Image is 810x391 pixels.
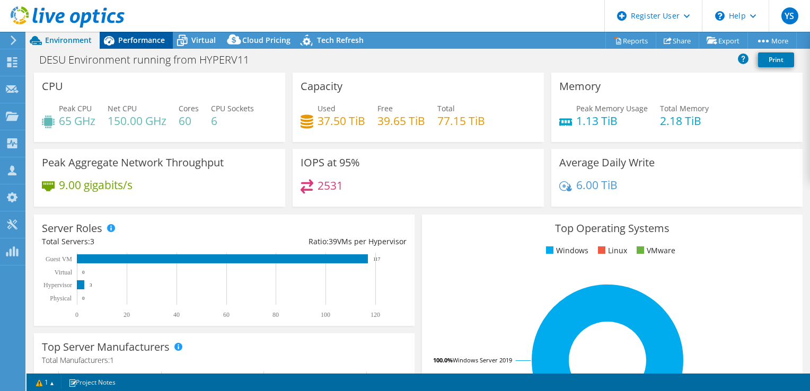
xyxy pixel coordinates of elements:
[660,115,709,127] h4: 2.18 TiB
[543,245,588,256] li: Windows
[211,103,254,113] span: CPU Sockets
[781,7,798,24] span: YS
[301,81,342,92] h3: Capacity
[29,376,61,389] a: 1
[82,270,85,275] text: 0
[211,115,254,127] h4: 6
[576,179,618,191] h4: 6.00 TiB
[576,103,648,113] span: Peak Memory Usage
[242,35,290,45] span: Cloud Pricing
[108,103,137,113] span: Net CPU
[430,223,795,234] h3: Top Operating Systems
[55,269,73,276] text: Virtual
[373,256,381,262] text: 117
[42,341,170,353] h3: Top Server Manufacturers
[377,103,393,113] span: Free
[108,115,166,127] h4: 150.00 GHz
[634,245,675,256] li: VMware
[34,54,266,66] h1: DESU Environment running from HYPERV11
[318,115,365,127] h4: 37.50 TiB
[224,236,407,247] div: Ratio: VMs per Hypervisor
[318,103,336,113] span: Used
[715,11,725,21] svg: \n
[46,255,72,263] text: Guest VM
[82,296,85,301] text: 0
[329,236,337,246] span: 39
[50,295,72,302] text: Physical
[559,157,655,168] h3: Average Daily Write
[173,311,180,318] text: 40
[371,311,380,318] text: 120
[45,35,92,45] span: Environment
[318,180,343,191] h4: 2531
[301,157,360,168] h3: IOPS at 95%
[223,311,230,318] text: 60
[747,32,797,49] a: More
[179,115,199,127] h4: 60
[559,81,601,92] h3: Memory
[42,223,102,234] h3: Server Roles
[179,103,199,113] span: Cores
[42,157,224,168] h3: Peak Aggregate Network Throughput
[124,311,130,318] text: 20
[59,103,92,113] span: Peak CPU
[191,35,216,45] span: Virtual
[433,356,453,364] tspan: 100.0%
[59,115,95,127] h4: 65 GHz
[699,32,748,49] a: Export
[118,35,165,45] span: Performance
[42,354,407,366] h4: Total Manufacturers:
[110,355,114,365] span: 1
[317,35,364,45] span: Tech Refresh
[75,311,78,318] text: 0
[437,115,485,127] h4: 77.15 TiB
[321,311,330,318] text: 100
[90,282,92,288] text: 3
[42,236,224,247] div: Total Servers:
[660,103,709,113] span: Total Memory
[453,356,512,364] tspan: Windows Server 2019
[595,245,627,256] li: Linux
[43,281,72,289] text: Hypervisor
[59,179,133,191] h4: 9.00 gigabits/s
[377,115,425,127] h4: 39.65 TiB
[656,32,699,49] a: Share
[90,236,94,246] span: 3
[61,376,123,389] a: Project Notes
[437,103,455,113] span: Total
[272,311,279,318] text: 80
[758,52,794,67] a: Print
[42,81,63,92] h3: CPU
[605,32,656,49] a: Reports
[576,115,648,127] h4: 1.13 TiB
